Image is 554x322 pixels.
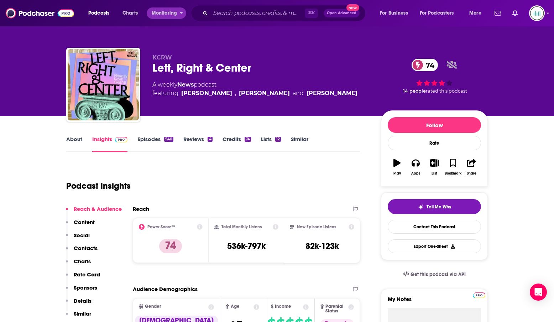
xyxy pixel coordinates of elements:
button: Charts [66,258,91,271]
div: Open Intercom Messenger [530,284,547,301]
div: Apps [411,171,420,176]
div: 12 [275,137,281,142]
span: For Podcasters [420,8,454,18]
div: [PERSON_NAME] [307,89,357,98]
button: Share [462,154,481,180]
a: Podchaser - Follow, Share and Rate Podcasts [6,6,74,20]
span: Tell Me Why [427,204,451,210]
button: Rate Card [66,271,100,284]
div: 4 [208,137,212,142]
h2: Total Monthly Listens [221,224,262,229]
div: Rate [388,136,481,150]
p: Reach & Audience [74,206,122,212]
img: tell me why sparkle [418,204,424,210]
button: Social [66,232,90,245]
span: Charts [122,8,138,18]
h2: Reach [133,206,149,212]
div: Bookmark [445,171,461,176]
div: A weekly podcast [152,80,357,98]
div: [PERSON_NAME] [239,89,290,98]
button: open menu [464,7,490,19]
a: Reviews4 [183,136,212,152]
button: open menu [83,7,119,19]
a: Similar [291,136,308,152]
button: Apps [406,154,425,180]
span: , [235,89,236,98]
a: InsightsPodchaser Pro [92,136,127,152]
p: Content [74,219,95,225]
a: Show notifications dropdown [492,7,504,19]
button: Reach & Audience [66,206,122,219]
span: Income [275,304,291,309]
div: 74 [245,137,251,142]
div: 74 14 peoplerated this podcast [381,54,488,98]
button: Bookmark [444,154,462,180]
img: Left, Right & Center [68,49,139,120]
a: Show notifications dropdown [509,7,521,19]
a: Joshua Barro [181,89,232,98]
span: rated this podcast [426,88,467,94]
a: Contact This Podcast [388,220,481,234]
a: Pro website [473,291,485,298]
h3: 82k-123k [305,241,339,251]
span: 14 people [403,88,426,94]
span: featuring [152,89,357,98]
button: Details [66,297,92,311]
h1: Podcast Insights [66,181,131,191]
span: ⌘ K [305,9,318,18]
span: Parental Status [325,304,347,313]
span: Get this podcast via API [411,271,466,277]
p: 74 [159,239,182,253]
button: Open AdvancedNew [324,9,360,17]
button: tell me why sparkleTell Me Why [388,199,481,214]
div: 540 [164,137,173,142]
p: Charts [74,258,91,265]
img: Podchaser Pro [473,292,485,298]
a: 74 [412,59,438,71]
p: Rate Card [74,271,100,278]
div: List [432,171,437,176]
a: Charts [118,7,142,19]
a: About [66,136,82,152]
button: open menu [375,7,417,19]
button: open menu [415,7,464,19]
a: Episodes540 [137,136,173,152]
span: For Business [380,8,408,18]
p: Sponsors [74,284,97,291]
span: Monitoring [152,8,177,18]
span: Age [231,304,240,309]
span: and [293,89,304,98]
span: Gender [145,304,161,309]
div: Search podcasts, credits, & more... [198,5,372,21]
a: News [177,81,194,88]
p: Contacts [74,245,98,251]
button: Play [388,154,406,180]
p: Social [74,232,90,239]
div: Play [393,171,401,176]
span: New [346,4,359,11]
button: Export One-Sheet [388,239,481,253]
span: 74 [419,59,438,71]
p: Similar [74,310,91,317]
a: Credits74 [223,136,251,152]
div: Share [467,171,476,176]
button: Show profile menu [529,5,545,21]
button: open menu [147,7,186,19]
span: Podcasts [88,8,109,18]
img: Podchaser Pro [115,137,127,142]
p: Details [74,297,92,304]
span: KCRW [152,54,172,61]
span: Logged in as podglomerate [529,5,545,21]
button: Sponsors [66,284,97,297]
button: Follow [388,117,481,133]
span: More [469,8,481,18]
h2: Power Score™ [147,224,175,229]
a: Lists12 [261,136,281,152]
button: List [425,154,444,180]
input: Search podcasts, credits, & more... [210,7,305,19]
h2: Audience Demographics [133,286,198,292]
h2: New Episode Listens [297,224,336,229]
a: Get this podcast via API [397,266,471,283]
img: User Profile [529,5,545,21]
